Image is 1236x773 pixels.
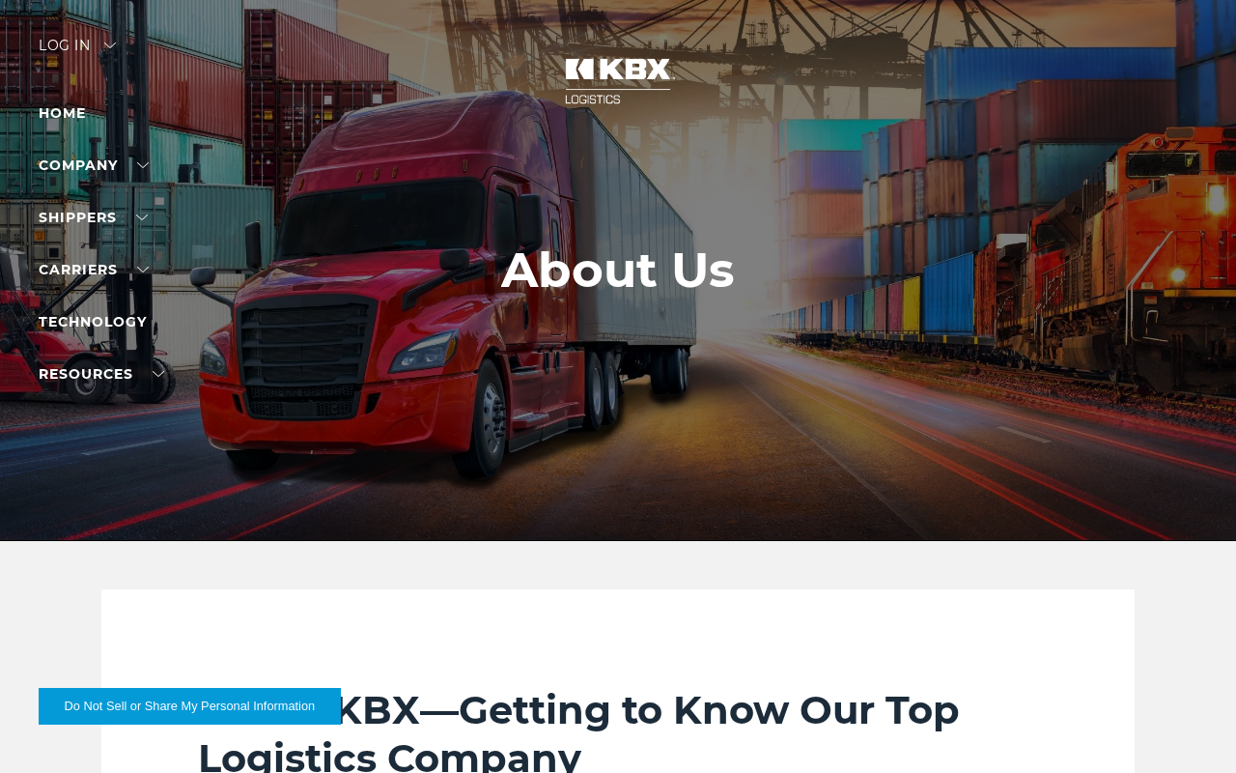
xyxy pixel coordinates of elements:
a: RESOURCES [39,365,164,383]
a: Company [39,157,149,174]
div: Log in [39,39,116,67]
img: arrow [104,43,116,48]
button: Do Not Sell or Share My Personal Information [39,688,341,725]
a: Carriers [39,261,149,278]
a: Home [39,104,86,122]
a: SHIPPERS [39,209,148,226]
iframe: Chat Widget [1139,680,1236,773]
img: kbx logo [546,39,690,124]
h1: About Us [501,243,735,299]
a: Technology [39,313,147,330]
